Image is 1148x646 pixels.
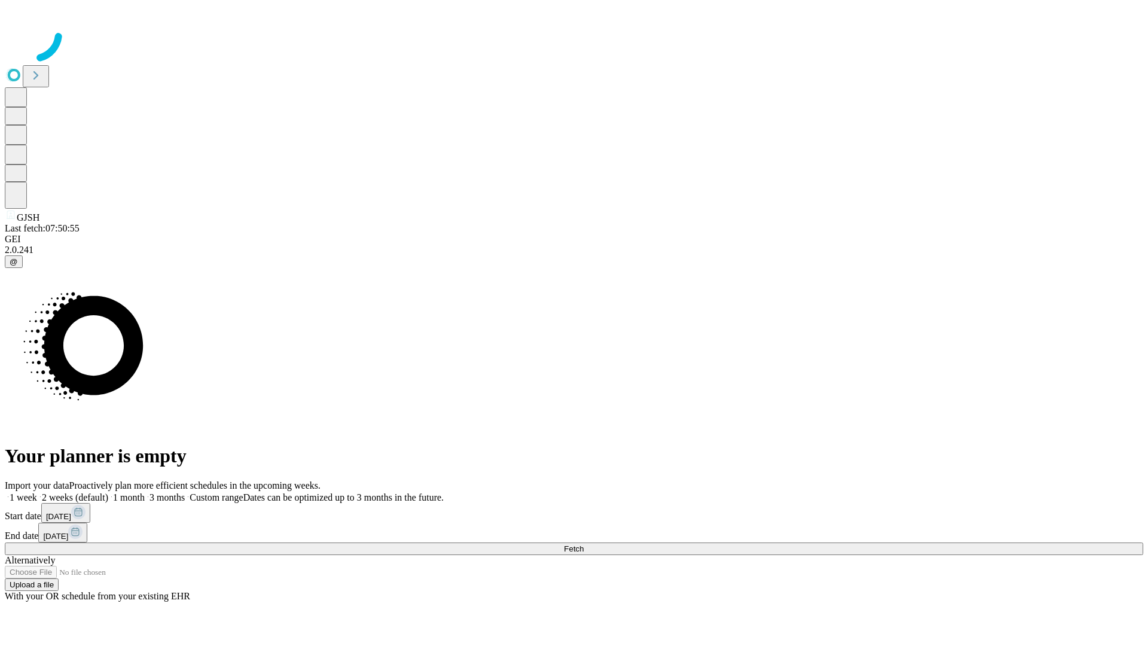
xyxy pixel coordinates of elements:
[38,523,87,543] button: [DATE]
[5,223,80,233] span: Last fetch: 07:50:55
[5,578,59,591] button: Upload a file
[5,480,69,490] span: Import your data
[5,523,1143,543] div: End date
[69,480,320,490] span: Proactively plan more efficient schedules in the upcoming weeks.
[5,445,1143,467] h1: Your planner is empty
[43,532,68,541] span: [DATE]
[41,503,90,523] button: [DATE]
[113,492,145,502] span: 1 month
[5,245,1143,255] div: 2.0.241
[5,591,190,601] span: With your OR schedule from your existing EHR
[5,543,1143,555] button: Fetch
[5,234,1143,245] div: GEI
[10,257,18,266] span: @
[10,492,37,502] span: 1 week
[5,555,55,565] span: Alternatively
[564,544,584,553] span: Fetch
[190,492,243,502] span: Custom range
[17,212,39,223] span: GJSH
[46,512,71,521] span: [DATE]
[5,255,23,268] button: @
[42,492,108,502] span: 2 weeks (default)
[149,492,185,502] span: 3 months
[5,503,1143,523] div: Start date
[243,492,444,502] span: Dates can be optimized up to 3 months in the future.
